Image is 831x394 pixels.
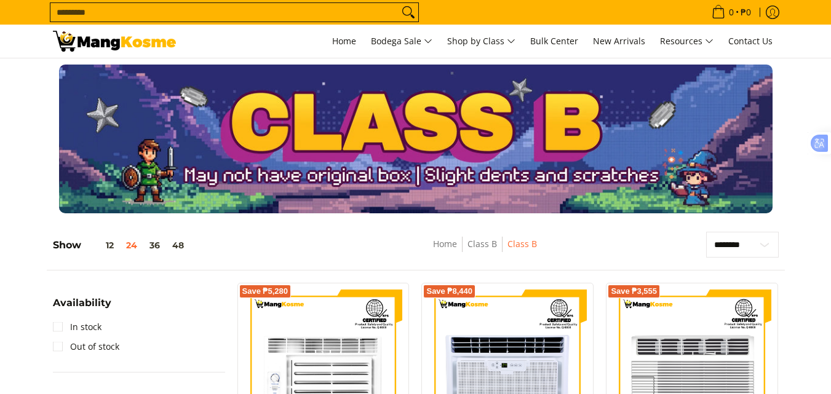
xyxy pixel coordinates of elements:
[587,25,651,58] a: New Arrivals
[611,288,657,295] span: Save ₱3,555
[426,288,472,295] span: Save ₱8,440
[53,337,119,357] a: Out of stock
[166,240,190,250] button: 48
[53,298,111,317] summary: Open
[654,25,720,58] a: Resources
[326,25,362,58] a: Home
[727,8,736,17] span: 0
[53,298,111,308] span: Availability
[399,3,418,22] button: Search
[188,25,779,58] nav: Main Menu
[530,35,578,47] span: Bulk Center
[728,35,773,47] span: Contact Us
[371,34,432,49] span: Bodega Sale
[708,6,755,19] span: •
[242,288,288,295] span: Save ₱5,280
[365,25,439,58] a: Bodega Sale
[447,34,515,49] span: Shop by Class
[739,8,753,17] span: ₱0
[467,238,497,250] a: Class B
[347,237,622,264] nav: Breadcrumbs
[722,25,779,58] a: Contact Us
[593,35,645,47] span: New Arrivals
[332,35,356,47] span: Home
[660,34,714,49] span: Resources
[53,31,176,52] img: Class B Class B | Mang Kosme
[441,25,522,58] a: Shop by Class
[53,317,101,337] a: In stock
[433,238,457,250] a: Home
[524,25,584,58] a: Bulk Center
[120,240,143,250] button: 24
[507,237,537,252] span: Class B
[81,240,120,250] button: 12
[143,240,166,250] button: 36
[53,239,190,251] h5: Show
